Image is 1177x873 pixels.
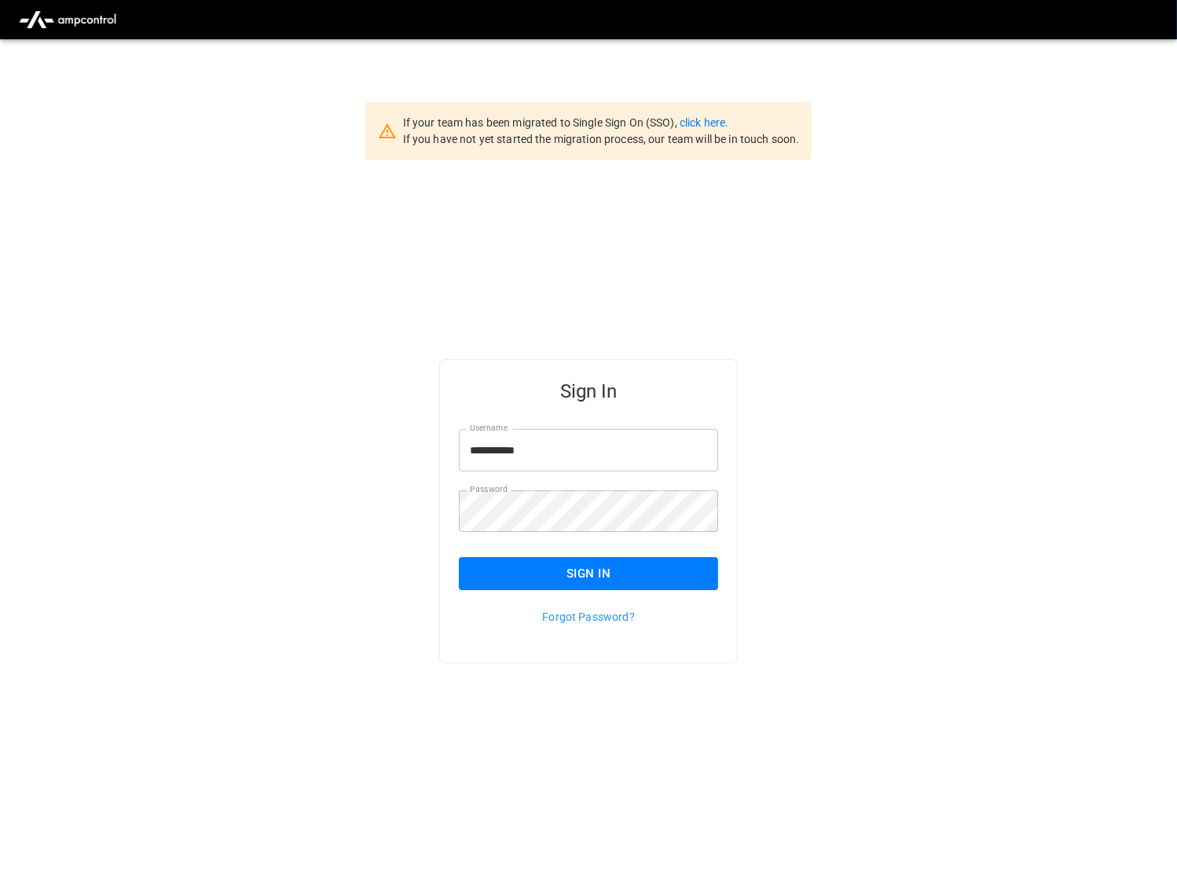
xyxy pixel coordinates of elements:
label: Password [470,483,508,496]
span: If you have not yet started the migration process, our team will be in touch soon. [403,133,800,145]
label: Username [470,422,508,435]
span: If your team has been migrated to Single Sign On (SSO), [403,116,680,129]
h5: Sign In [459,379,718,404]
a: click here. [680,116,728,129]
img: ampcontrol.io logo [13,5,123,35]
button: Sign In [459,557,718,590]
p: Forgot Password? [459,609,718,625]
